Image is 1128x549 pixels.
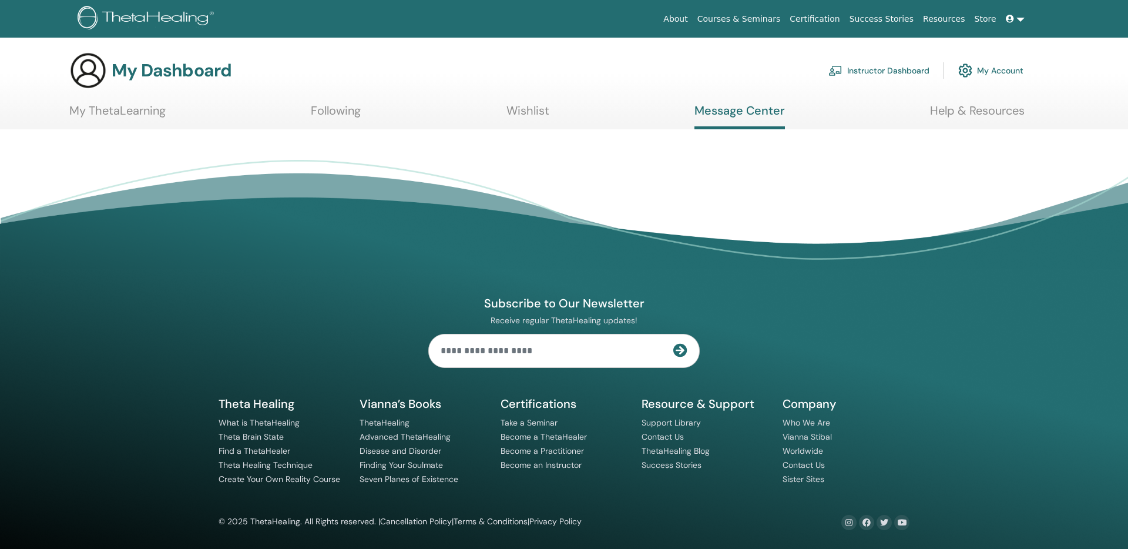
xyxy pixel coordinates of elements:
[501,396,627,411] h5: Certifications
[219,474,340,484] a: Create Your Own Reality Course
[501,417,558,428] a: Take a Seminar
[219,431,284,442] a: Theta Brain State
[785,8,844,30] a: Certification
[112,60,231,81] h3: My Dashboard
[311,103,361,126] a: Following
[454,516,528,527] a: Terms & Conditions
[360,417,409,428] a: ThetaHealing
[219,446,290,456] a: Find a ThetaHealer
[360,460,443,470] a: Finding Your Soulmate
[845,8,918,30] a: Success Stories
[360,396,486,411] h5: Vianna’s Books
[501,446,584,456] a: Become a Practitioner
[783,460,825,470] a: Contact Us
[783,474,824,484] a: Sister Sites
[219,417,300,428] a: What is ThetaHealing
[219,515,582,529] div: © 2025 ThetaHealing. All Rights reserved. | | |
[783,396,909,411] h5: Company
[642,396,768,411] h5: Resource & Support
[642,460,701,470] a: Success Stories
[783,431,832,442] a: Vianna Stibal
[501,431,587,442] a: Become a ThetaHealer
[828,58,929,83] a: Instructor Dashboard
[501,460,582,470] a: Become an Instructor
[970,8,1001,30] a: Store
[930,103,1025,126] a: Help & Resources
[642,446,710,456] a: ThetaHealing Blog
[219,396,345,411] h5: Theta Healing
[360,431,451,442] a: Advanced ThetaHealing
[694,103,785,129] a: Message Center
[642,431,684,442] a: Contact Us
[958,58,1023,83] a: My Account
[360,446,441,456] a: Disease and Disorder
[783,417,830,428] a: Who We Are
[642,417,701,428] a: Support Library
[69,103,166,126] a: My ThetaLearning
[428,296,700,311] h4: Subscribe to Our Newsletter
[529,516,582,527] a: Privacy Policy
[428,315,700,326] p: Receive regular ThetaHealing updates!
[958,61,972,81] img: cog.svg
[69,52,107,89] img: generic-user-icon.jpg
[783,446,823,456] a: Worldwide
[659,8,692,30] a: About
[828,65,842,76] img: chalkboard-teacher.svg
[78,6,218,32] img: logo.png
[219,460,313,470] a: Theta Healing Technique
[506,103,549,126] a: Wishlist
[693,8,785,30] a: Courses & Seminars
[380,516,452,527] a: Cancellation Policy
[918,8,970,30] a: Resources
[360,474,458,484] a: Seven Planes of Existence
